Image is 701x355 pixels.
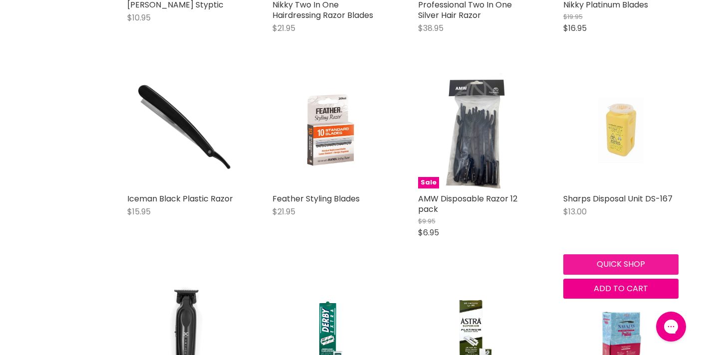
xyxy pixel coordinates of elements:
span: $21.95 [272,206,295,217]
span: $10.95 [127,12,151,23]
span: $15.95 [127,206,151,217]
span: $16.95 [563,22,587,34]
img: Sharps Disposal Unit DS-167 [583,73,660,188]
a: Feather Styling Blades [272,73,388,188]
span: $9.95 [418,216,436,226]
span: $38.95 [418,22,444,34]
span: $6.95 [418,227,439,238]
span: Add to cart [594,283,648,294]
a: AMW Disposable Razor 12 pack [418,193,517,215]
span: $13.00 [563,206,587,217]
a: Feather Styling Blades [272,193,360,204]
a: Iceman Black Plastic Razor [127,193,233,204]
span: Sale [418,177,439,188]
a: Sharps Disposal Unit DS-167 [563,73,679,188]
span: $19.95 [563,12,583,21]
a: Sharps Disposal Unit DS-167 [563,193,673,204]
img: Feather Styling Blades [292,73,369,188]
img: Iceman Black Plastic Razor [127,73,242,188]
button: Quick shop [563,254,679,274]
span: $21.95 [272,22,295,34]
button: Add to cart [563,279,679,299]
iframe: Gorgias live chat messenger [651,308,691,345]
img: AMW Disposable Razor 12 pack [437,73,514,188]
a: AMW Disposable Razor 12 packSale [418,73,533,188]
